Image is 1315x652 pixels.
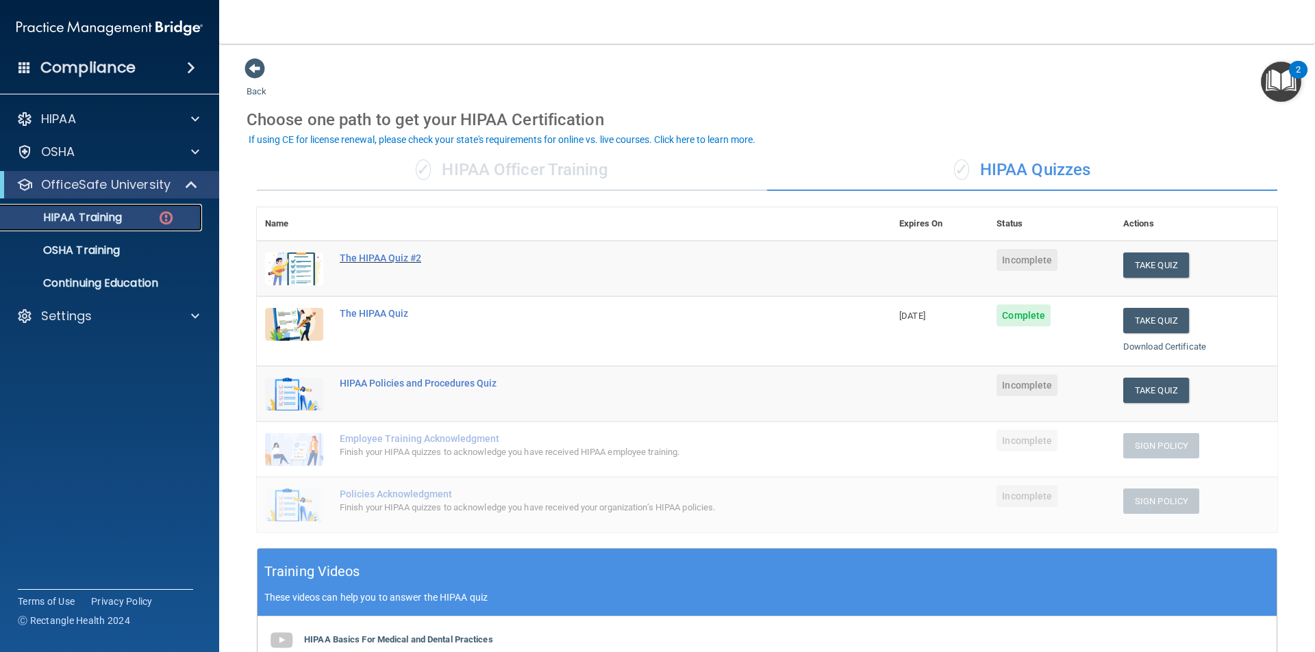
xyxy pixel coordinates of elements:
[988,207,1115,241] th: Status
[264,592,1270,603] p: These videos can help you to answer the HIPAA quiz
[9,276,196,290] p: Continuing Education
[247,70,266,96] a: Back
[340,378,823,389] div: HIPAA Policies and Procedures Quiz
[899,311,925,321] span: [DATE]
[9,211,122,224] p: HIPAA Training
[158,209,175,226] img: danger-circle.6113f641.png
[1123,433,1199,458] button: Sign Policy
[997,485,1057,507] span: Incomplete
[41,111,76,127] p: HIPAA
[16,308,199,324] a: Settings
[257,207,331,241] th: Name
[41,177,171,193] p: OfficeSafe University
[1247,558,1299,610] iframe: Drift Widget Chat Controller
[9,244,120,257] p: OSHA Training
[247,133,757,146] button: If using CE for license renewal, please check your state's requirements for online vs. live cours...
[767,150,1277,191] div: HIPAA Quizzes
[1296,70,1301,88] div: 2
[1123,341,1206,352] a: Download Certificate
[1123,378,1189,403] button: Take Quiz
[91,595,153,608] a: Privacy Policy
[41,144,75,160] p: OSHA
[1123,488,1199,514] button: Sign Policy
[257,150,767,191] div: HIPAA Officer Training
[997,430,1057,452] span: Incomplete
[1123,252,1189,278] button: Take Quiz
[16,177,199,193] a: OfficeSafe University
[16,111,199,127] a: HIPAA
[340,444,823,460] div: Finish your HIPAA quizzes to acknowledge you have received HIPAA employee training.
[16,14,203,42] img: PMB logo
[264,560,360,584] h5: Training Videos
[340,252,823,263] div: The HIPAA Quiz #2
[41,308,92,324] p: Settings
[304,634,493,644] b: HIPAA Basics For Medical and Dental Practices
[416,159,431,180] span: ✓
[891,207,988,241] th: Expires On
[340,433,823,444] div: Employee Training Acknowledgment
[1115,207,1277,241] th: Actions
[340,308,823,319] div: The HIPAA Quiz
[340,499,823,516] div: Finish your HIPAA quizzes to acknowledge you have received your organization’s HIPAA policies.
[1123,308,1189,333] button: Take Quiz
[249,135,755,144] div: If using CE for license renewal, please check your state's requirements for online vs. live cours...
[997,249,1057,271] span: Incomplete
[40,58,136,77] h4: Compliance
[997,374,1057,396] span: Incomplete
[340,488,823,499] div: Policies Acknowledgment
[247,100,1288,140] div: Choose one path to get your HIPAA Certification
[954,159,969,180] span: ✓
[18,595,75,608] a: Terms of Use
[1261,62,1301,102] button: Open Resource Center, 2 new notifications
[997,304,1051,326] span: Complete
[16,144,199,160] a: OSHA
[18,614,130,627] span: Ⓒ Rectangle Health 2024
